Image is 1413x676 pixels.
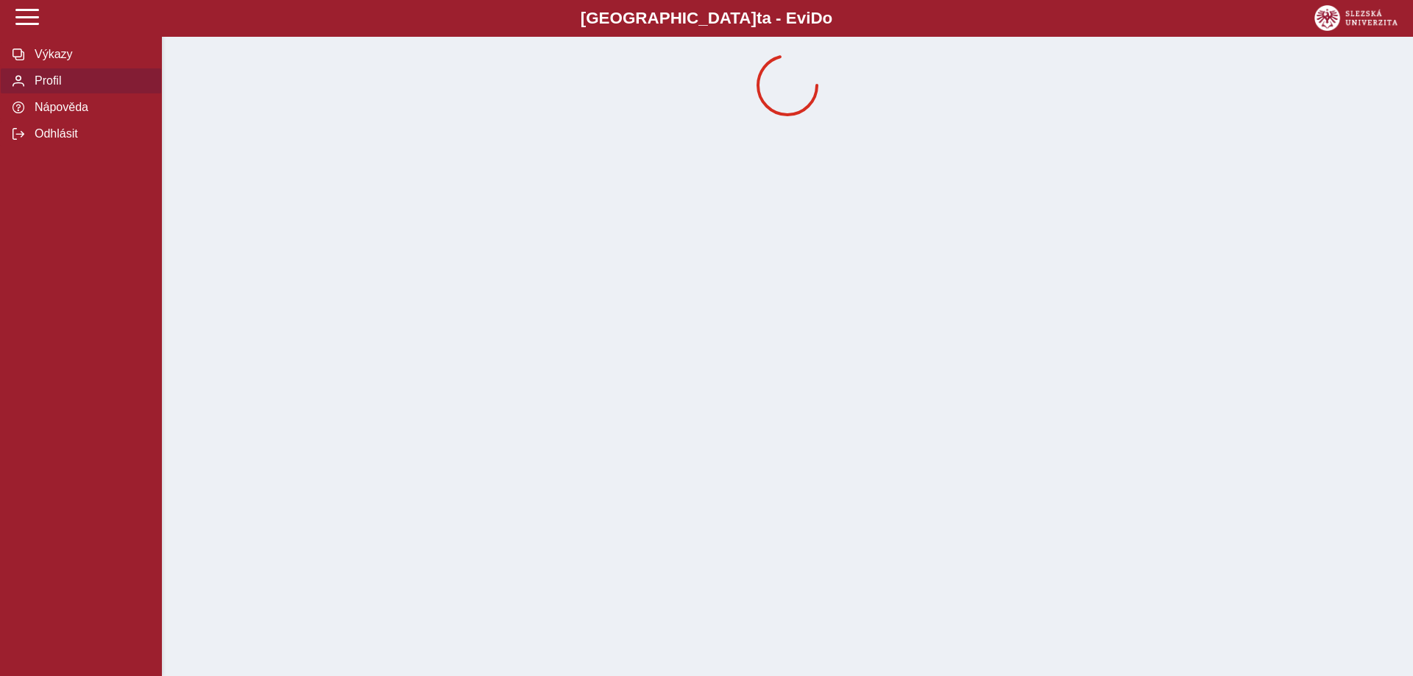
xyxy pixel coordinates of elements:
span: Odhlásit [30,127,149,140]
span: Výkazy [30,48,149,61]
span: D [810,9,822,27]
span: Nápověda [30,101,149,114]
span: Profil [30,74,149,88]
b: [GEOGRAPHIC_DATA] a - Evi [44,9,1369,28]
span: t [757,9,762,27]
span: o [823,9,833,27]
img: logo_web_su.png [1314,5,1398,31]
